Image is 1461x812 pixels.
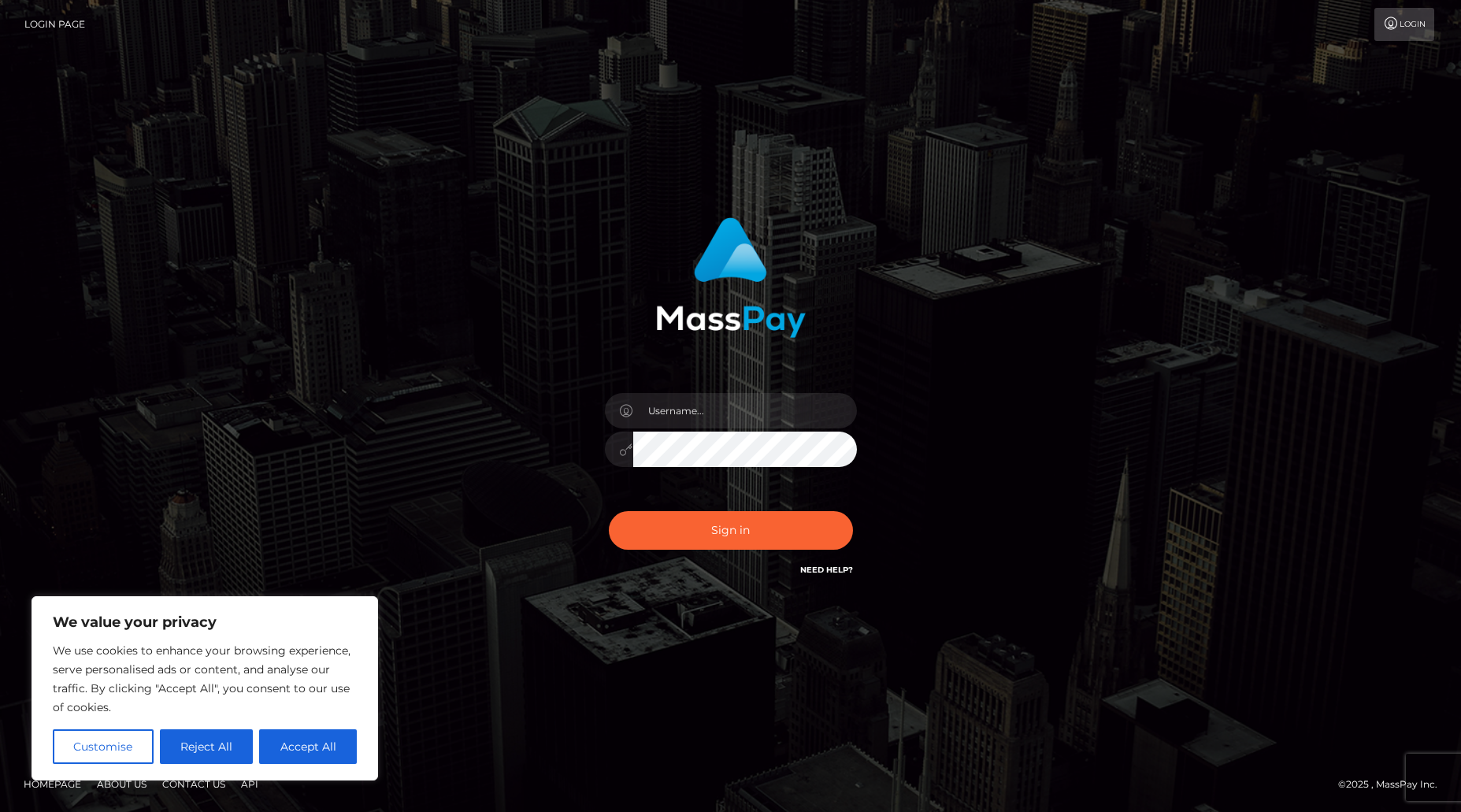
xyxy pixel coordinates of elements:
input: Username... [633,393,857,428]
a: Homepage [17,772,87,796]
img: MassPay Login [656,217,806,338]
button: Customise [53,729,154,764]
a: Contact Us [156,772,232,796]
button: Reject All [160,729,254,764]
a: Login [1374,8,1434,41]
a: Login Page [24,8,85,41]
div: We value your privacy [32,596,378,780]
button: Sign in [609,511,853,550]
a: API [235,772,265,796]
p: We value your privacy [53,613,357,632]
p: We use cookies to enhance your browsing experience, serve personalised ads or content, and analys... [53,641,357,717]
button: Accept All [259,729,357,764]
a: Need Help? [800,565,853,575]
a: About Us [91,772,153,796]
div: © 2025 , MassPay Inc. [1338,776,1449,793]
